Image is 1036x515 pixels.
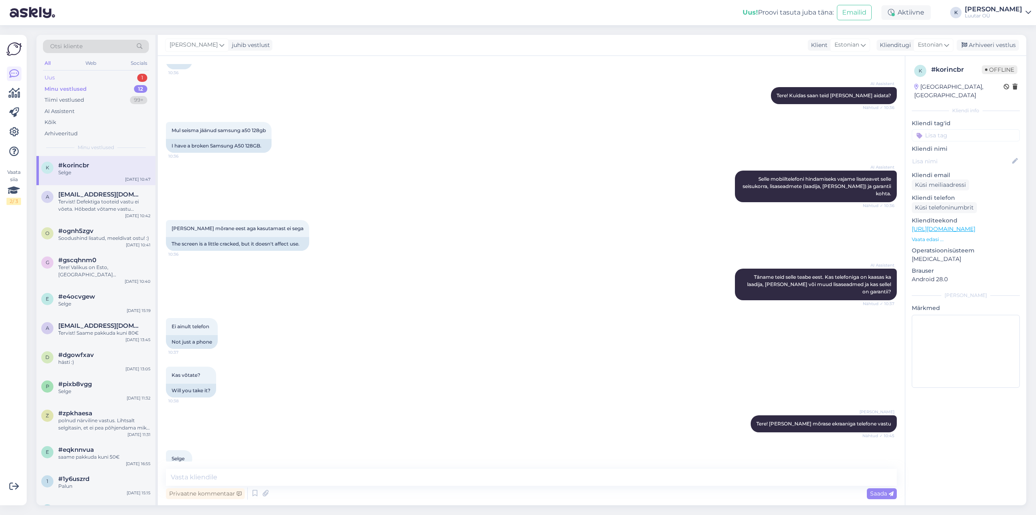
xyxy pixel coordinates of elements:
div: Kliendi info [912,107,1020,114]
div: Will you take it? [166,384,216,397]
div: Web [84,58,98,68]
span: Selge [172,455,185,462]
div: 12 [134,85,147,93]
div: K [950,7,962,18]
b: Uus! [743,9,758,16]
span: [PERSON_NAME] [170,41,218,49]
span: Mul seisma jäänud samsung a50 128gb [172,127,266,133]
span: z [46,412,49,419]
span: [PERSON_NAME] mõrane eest aga kasutamast ei sega [172,225,304,231]
div: AI Assistent [45,107,74,115]
div: Selge [58,169,151,176]
span: AI Assistent [864,262,894,268]
span: Nähtud ✓ 10:36 [863,105,894,111]
div: Uus [45,74,55,82]
span: e [46,296,49,302]
p: Brauser [912,267,1020,275]
span: 10:36 [168,251,199,257]
span: k [46,165,49,171]
p: Kliendi email [912,171,1020,180]
span: g [46,259,49,265]
span: AI Assistent [864,81,894,87]
span: 1 [47,478,48,484]
div: Arhiveeri vestlus [957,40,1019,51]
div: saame pakkuda kuni 50€ [58,453,151,461]
p: Kliendi tag'id [912,119,1020,128]
span: #gscqhnm0 [58,256,96,264]
div: Socials [129,58,149,68]
div: [DATE] 13:45 [125,337,151,343]
div: [DATE] 10:40 [125,278,151,284]
div: I have a broken Samsung A50 128GB. [166,139,272,153]
input: Lisa nimi [912,157,1011,166]
div: Klienditugi [877,41,911,49]
p: Kliendi telefon [912,194,1020,202]
div: Aktiivne [881,5,931,20]
div: All [43,58,52,68]
p: Vaata edasi ... [912,236,1020,243]
p: Operatsioonisüsteem [912,246,1020,255]
input: Lisa tag [912,129,1020,141]
span: Estonian [834,41,859,49]
span: 10:38 [168,398,199,404]
div: Luutar OÜ [965,13,1022,19]
div: Minu vestlused [45,85,87,93]
span: Estonian [918,41,943,49]
span: o [45,230,49,236]
span: Nähtud ✓ 10:45 [862,433,894,439]
div: polnud närviline vastus. Lihtsalt selgitasin, et ei pea põhjendama miks antud toodet ei võeta vastu [58,417,151,432]
span: Ei ainult telefon [172,323,209,329]
div: [DATE] 10:42 [125,213,151,219]
span: Tere! Kuidas saan teid [PERSON_NAME] aidata? [777,92,891,98]
div: Selge [58,388,151,395]
div: The screen is a little cracked, but it doesn't affect use. [166,237,309,251]
span: #1y6uszrd [58,475,89,483]
span: 10:36 [168,153,199,159]
span: annakitjava@gmail.com [58,191,142,198]
span: 10:36 [168,70,199,76]
div: Soodushind lisatud, meeldivat ostu! :) [58,235,151,242]
div: Privaatne kommentaar [166,488,245,499]
img: Askly Logo [6,41,22,57]
span: aleksei118@mail.ru [58,322,142,329]
div: Tervist! Defektiga tooteid vastu ei võeta. Hõbedat võtame vastu hinnaga 0,7€/g [58,198,151,213]
span: [PERSON_NAME] [860,409,894,415]
a: [PERSON_NAME]Luutar OÜ [965,6,1031,19]
p: Android 28.0 [912,275,1020,284]
a: [URL][DOMAIN_NAME] [912,225,975,233]
span: Kas võtate? [172,372,200,378]
span: e [46,449,49,455]
div: 99+ [130,96,147,104]
button: Emailid [837,5,872,20]
div: Palun [58,483,151,490]
span: Täname teid selle teabe eest. Kas telefoniga on kaasas ka laadija, [PERSON_NAME] või muud lisasea... [747,274,892,295]
span: #e4ocvgew [58,293,95,300]
div: [DATE] 13:05 [125,366,151,372]
span: #kwhtcmrv [58,504,95,512]
span: Saada [870,490,894,497]
span: 10:37 [168,349,199,355]
div: [DATE] 10:47 [125,176,151,182]
div: [DATE] 11:32 [127,395,151,401]
p: Märkmed [912,304,1020,312]
span: AI Assistent [864,164,894,170]
div: [PERSON_NAME] [912,292,1020,299]
span: #dgowfxav [58,351,94,359]
div: [GEOGRAPHIC_DATA], [GEOGRAPHIC_DATA] [914,83,1004,100]
span: #ognh5zgv [58,227,93,235]
div: 1 [137,74,147,82]
div: Selge [58,300,151,308]
div: Not just a phone [166,335,218,349]
div: Tiimi vestlused [45,96,84,104]
span: Nähtud ✓ 10:36 [863,203,894,209]
span: k [919,68,922,74]
div: [DATE] 16:55 [126,461,151,467]
div: [DATE] 15:15 [127,490,151,496]
span: Selle mobiiltelefoni hindamiseks vajame lisateavet selle seisukorra, lisaseadmete (laadija, [PERS... [743,176,892,197]
span: d [45,354,49,360]
p: Klienditeekond [912,216,1020,225]
div: Küsi telefoninumbrit [912,202,977,213]
div: Vaata siia [6,169,21,205]
div: 2 / 3 [6,198,21,205]
span: #korincbr [58,162,89,169]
